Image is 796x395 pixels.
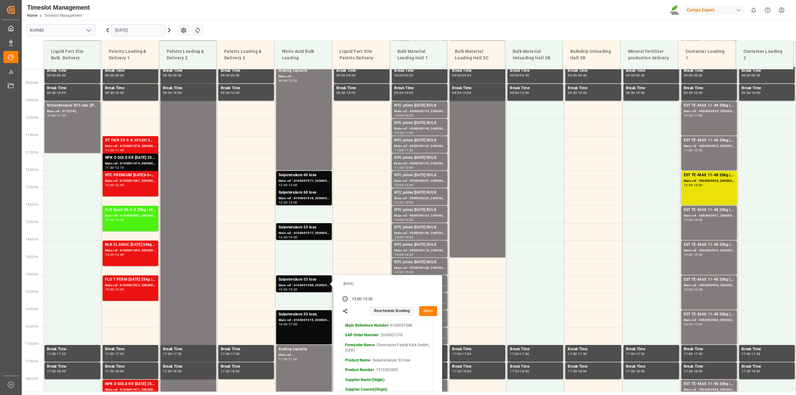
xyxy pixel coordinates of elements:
[288,288,289,291] div: -
[394,126,445,131] div: Main ref : 4500000199, 2000000032
[115,253,124,256] div: 14:45
[345,368,374,372] strong: Product Number
[394,91,403,94] div: 09:30
[115,91,124,94] div: 10:00
[221,85,271,91] div: Break Time
[684,114,693,117] div: 10:00
[105,242,156,248] div: BLK CLASSIC [DATE] 50kg(x21)D,EN,PL,FNLRFU KR NEW 15-5-8 15kg (x60) DE,AT;FLO T NK 14-0-19 25kg (...
[346,91,355,94] div: 10:00
[684,283,734,288] div: Main ref : 4500000959, 2000000379
[577,74,578,77] div: -
[221,68,271,74] div: Break Time
[345,342,430,353] p: - Chemische Fabrik Kalk GmbH, (CFK)
[404,184,413,186] div: 12:30
[520,74,529,77] div: 09:30
[404,201,413,204] div: 13:00
[742,91,751,94] div: 09:30
[47,103,98,109] div: Schwefelsäure SO3 rein ([PERSON_NAME]);Schwefelsäure SO3 rein (HG-Standard)
[394,109,445,114] div: Main ref : 4500000193, 2000000032
[105,85,156,91] div: Break Time
[452,85,503,91] div: Break Time
[394,68,445,74] div: Break Time
[692,184,693,186] div: -
[289,79,298,82] div: 12:00
[578,74,587,77] div: 09:30
[288,79,289,82] div: -
[279,74,329,79] div: Main ref : ,
[684,4,747,16] button: Compo Expert
[692,218,693,221] div: -
[636,74,645,77] div: 09:30
[404,131,413,134] div: 11:00
[394,161,445,166] div: Main ref : 4500000194, 2000000032
[279,79,288,82] div: 09:00
[289,236,298,239] div: 14:00
[163,85,214,91] div: Break Time
[394,120,445,126] div: NTC primo [DATE] BULK
[341,282,435,286] div: [DATE]
[684,184,693,186] div: 12:00
[163,91,172,94] div: 09:30
[751,74,752,77] div: -
[394,201,403,204] div: 12:30
[56,91,57,94] div: -
[288,201,289,204] div: -
[279,68,329,74] div: loading capacity
[519,91,520,94] div: -
[25,290,38,293] span: 15:30 Hr
[25,168,38,172] span: 12:00 Hr
[394,224,445,231] div: NTC primo [DATE] BULK
[221,91,230,94] div: 09:30
[403,114,404,117] div: -
[626,91,635,94] div: 09:30
[462,74,471,77] div: 09:30
[25,273,38,276] span: 15:00 Hr
[694,253,703,256] div: 15:00
[172,74,173,77] div: -
[105,137,156,144] div: BT FAIR 25-5-8 35%UH 3M 25kg (x40) INTNTC PREMIUM [DATE] 25kg (x40) D,EN,PLFLO T NK 14-0-19 25kg ...
[172,91,173,94] div: -
[336,91,345,94] div: 09:30
[404,114,413,117] div: 10:30
[568,46,615,64] div: Bulkship Unloading Hall 3B
[520,91,529,94] div: 10:00
[742,74,751,77] div: 09:00
[684,178,734,184] div: Main ref : 4500000930, 2000000976
[345,367,430,373] p: - 1510002000
[173,91,182,94] div: 10:00
[395,46,442,64] div: Bulk Material Loading Hall 1
[626,46,673,64] div: Mineral fertilizer production delivery
[25,307,38,311] span: 16:00 Hr
[694,218,703,221] div: 14:00
[403,218,404,221] div: -
[404,236,413,239] div: 14:00
[279,236,288,239] div: 13:30
[106,46,154,64] div: Paletts Loading & Delivery 1
[394,114,403,117] div: 10:00
[279,323,288,326] div: 16:00
[173,74,182,77] div: 09:30
[105,218,114,221] div: 13:00
[279,283,329,288] div: Main ref : 6100001588, 2000001378
[684,6,744,15] div: Compo Expert
[279,231,329,236] div: Main ref : 6100001517, 2000001341
[114,253,115,256] div: -
[394,131,403,134] div: 10:30
[694,288,703,291] div: 16:00
[694,149,703,152] div: 12:00
[694,91,703,94] div: 10:00
[684,277,734,283] div: EST TE-MAX 11-48 20kg (x45) ES, PT MTO
[289,201,298,204] div: 13:00
[279,311,329,318] div: Salpetersäure 53 lose;
[684,253,693,256] div: 14:00
[404,218,413,221] div: 13:30
[27,13,37,18] a: Home
[345,358,430,363] p: - Salpetersäure 53 lose
[626,74,635,77] div: 09:00
[25,81,38,85] span: 09:30 Hr
[684,318,734,323] div: Main ref : 4500000960, 2000000379
[105,149,114,152] div: 11:00
[452,91,461,94] div: 09:30
[289,184,298,186] div: 13:00
[403,149,404,152] div: -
